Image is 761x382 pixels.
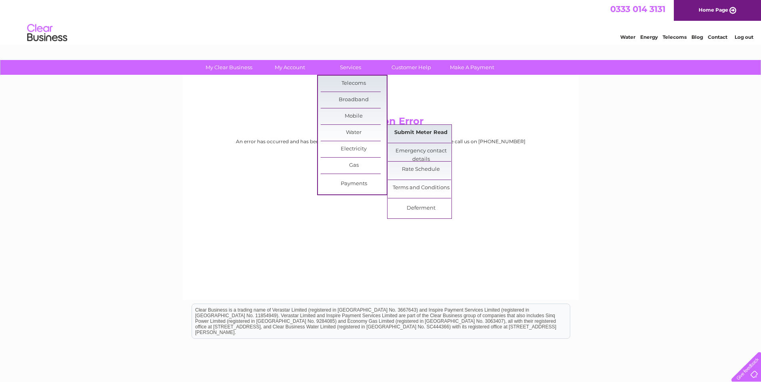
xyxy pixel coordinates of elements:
a: Deferment [388,200,454,216]
a: Rate Schedule [388,162,454,178]
a: My Account [257,60,323,75]
div: An error has occurred and has been logged. Please try again, if this problem persists please call... [190,139,571,165]
div: Clear Business is a trading name of Verastar Limited (registered in [GEOGRAPHIC_DATA] No. 3667643... [192,4,570,39]
a: Payments [321,176,387,192]
a: Terms and Conditions [388,180,454,196]
a: Broadband [321,92,387,108]
a: Log out [735,34,753,40]
a: Water [620,34,635,40]
a: Services [318,60,383,75]
a: Submit Meter Read [388,125,454,141]
a: Telecoms [663,34,687,40]
a: Telecoms [321,76,387,92]
a: Customer Help [378,60,444,75]
a: Blog [691,34,703,40]
a: Mobile [321,108,387,124]
img: logo.png [27,21,68,45]
a: Energy [640,34,658,40]
h2: Application Error [190,116,571,131]
a: Electricity [321,141,387,157]
a: Gas [321,158,387,174]
a: Emergency contact details [388,143,454,159]
a: Water [321,125,387,141]
a: 0333 014 3131 [610,4,665,14]
a: My Clear Business [196,60,262,75]
a: Contact [708,34,727,40]
a: Make A Payment [439,60,505,75]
